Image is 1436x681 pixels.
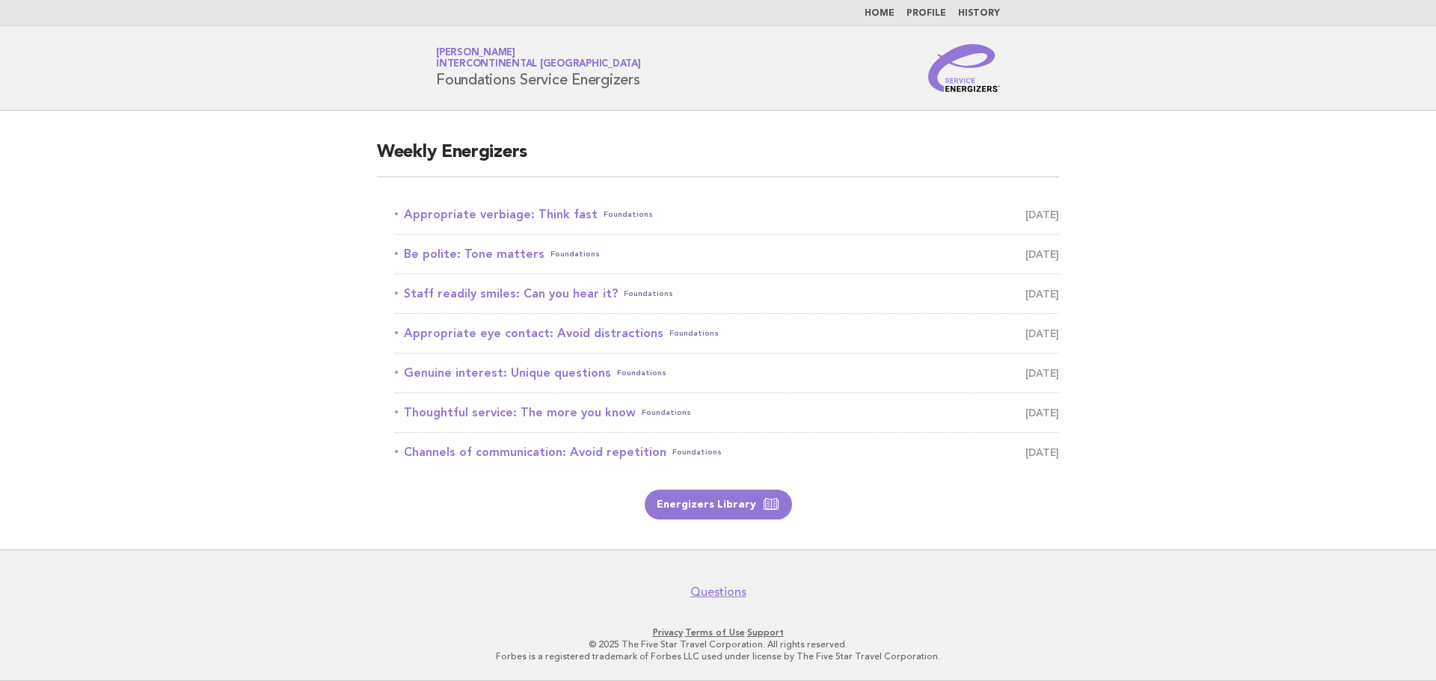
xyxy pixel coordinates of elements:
span: Foundations [617,363,666,383]
img: Service Energizers [928,44,1000,92]
span: Foundations [642,402,691,423]
span: [DATE] [1025,283,1059,304]
a: Terms of Use [685,627,745,638]
a: Thoughtful service: The more you knowFoundations [DATE] [395,402,1059,423]
span: [DATE] [1025,204,1059,225]
a: Support [747,627,784,638]
a: Be polite: Tone mattersFoundations [DATE] [395,244,1059,265]
span: Foundations [604,204,653,225]
span: [DATE] [1025,402,1059,423]
span: Foundations [624,283,673,304]
a: Channels of communication: Avoid repetitionFoundations [DATE] [395,442,1059,463]
a: History [958,9,1000,18]
a: Profile [906,9,946,18]
span: Foundations [550,244,600,265]
p: © 2025 The Five Star Travel Corporation. All rights reserved. [260,638,1176,650]
span: InterContinental [GEOGRAPHIC_DATA] [436,60,641,70]
span: [DATE] [1025,244,1059,265]
h2: Weekly Energizers [377,141,1059,177]
span: Foundations [672,442,722,463]
a: Appropriate verbiage: Think fastFoundations [DATE] [395,204,1059,225]
a: Home [865,9,895,18]
a: [PERSON_NAME]InterContinental [GEOGRAPHIC_DATA] [436,48,641,69]
p: · · [260,626,1176,638]
span: [DATE] [1025,363,1059,383]
a: Genuine interest: Unique questionsFoundations [DATE] [395,363,1059,383]
p: Forbes is a registered trademark of Forbes LLC used under license by The Five Star Travel Corpora... [260,650,1176,662]
span: Foundations [669,323,719,344]
span: [DATE] [1025,442,1059,463]
a: Staff readily smiles: Can you hear it?Foundations [DATE] [395,283,1059,304]
h1: Foundations Service Energizers [436,49,641,87]
span: [DATE] [1025,323,1059,344]
a: Privacy [653,627,683,638]
a: Appropriate eye contact: Avoid distractionsFoundations [DATE] [395,323,1059,344]
a: Questions [690,585,746,600]
a: Energizers Library [645,490,792,520]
